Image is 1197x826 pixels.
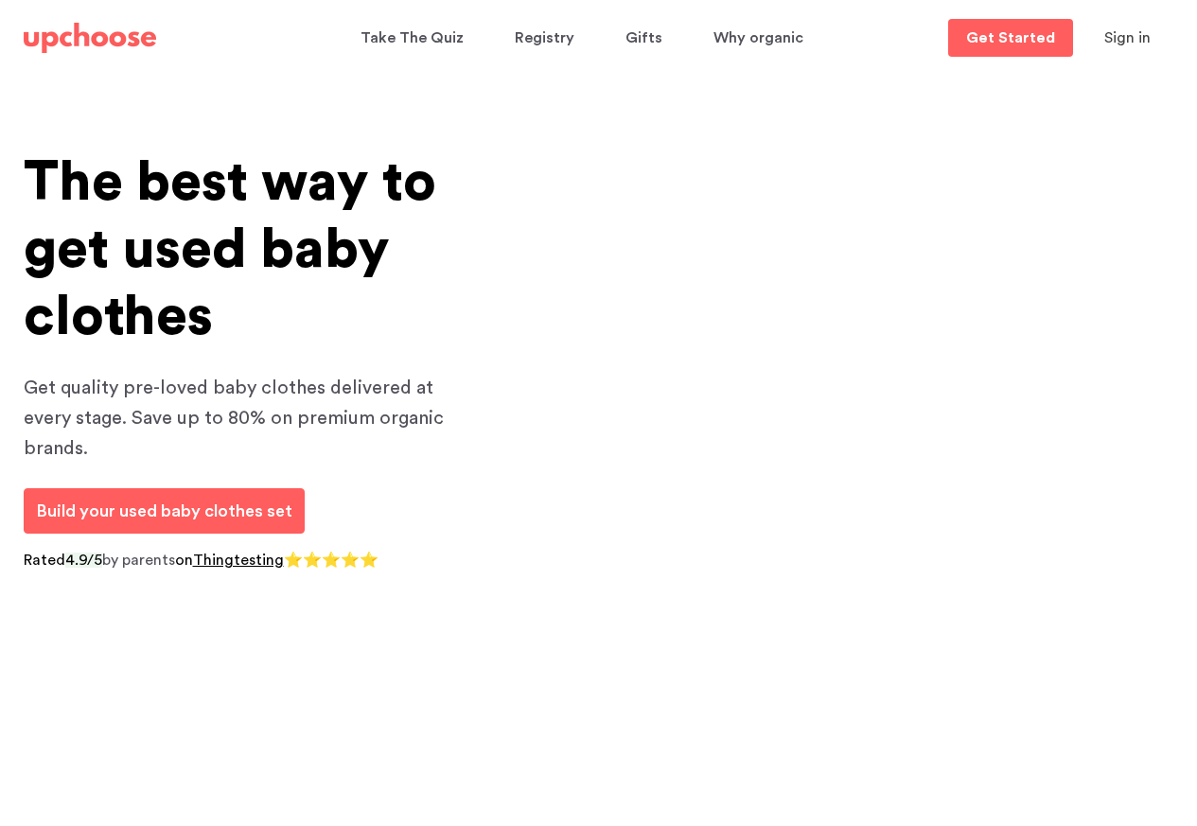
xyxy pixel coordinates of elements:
[625,20,662,57] span: Gifts
[361,20,469,57] a: Take The Quiz
[24,553,65,568] span: Rated
[24,155,436,344] span: The best way to get used baby clothes
[24,23,156,53] img: UpChoose
[175,553,193,568] span: on
[361,23,464,53] p: Take The Quiz
[65,553,102,568] span: 4.9/5
[24,488,305,534] a: Build your used baby clothes set
[24,19,156,58] a: UpChoose
[1081,19,1174,57] button: Sign in
[515,20,580,57] a: Registry
[713,20,803,57] span: Why organic
[284,553,378,568] span: ⭐⭐⭐⭐⭐
[24,549,478,573] p: by parents
[1104,30,1151,45] span: Sign in
[966,30,1055,45] p: Get Started
[515,20,574,57] span: Registry
[948,19,1073,57] a: Get Started
[625,20,668,57] a: Gifts
[193,553,284,568] a: Thingtesting
[713,20,809,57] a: Why organic
[24,373,478,464] p: Get quality pre-loved baby clothes delivered at every stage. Save up to 80% on premium organic br...
[36,502,292,519] span: Build your used baby clothes set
